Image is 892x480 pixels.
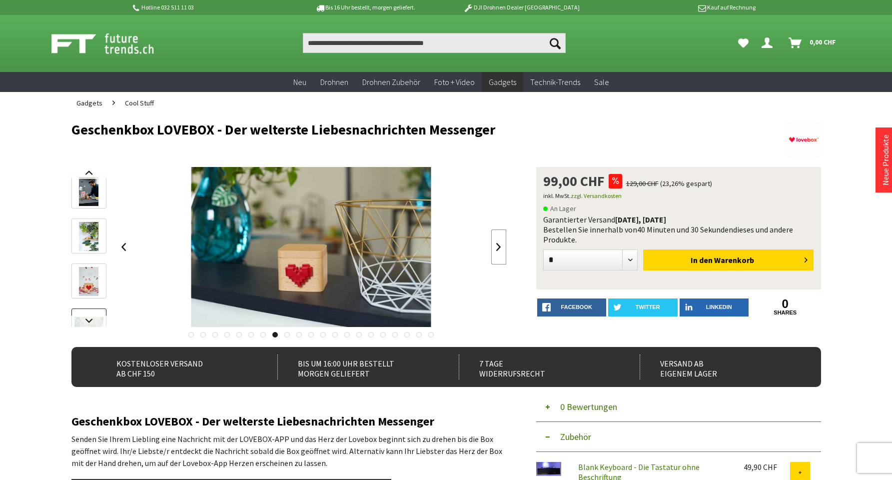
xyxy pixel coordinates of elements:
[71,415,506,428] h2: Geschenkbox LOVEBOX - Der welterste Liebesnachrichten Messenger
[758,33,781,53] a: Dein Konto
[744,462,790,472] div: 49,90 CHF
[545,33,566,53] button: Suchen
[626,179,659,188] span: 129,00 CHF
[640,354,799,379] div: Versand ab eigenem Lager
[751,298,820,309] a: 0
[303,33,566,53] input: Produkt, Marke, Kategorie, EAN, Artikelnummer…
[355,72,427,92] a: Drohnen Zubehör
[660,179,712,188] span: (23,26% gespart)
[643,249,814,270] button: In den Warenkorb
[615,214,666,224] b: [DATE], [DATE]
[571,192,622,199] a: zzgl. Versandkosten
[706,304,732,310] span: LinkedIn
[434,77,475,87] span: Foto + Video
[587,72,616,92] a: Sale
[881,134,891,185] a: Neue Produkte
[600,1,756,13] p: Kauf auf Rechnung
[523,72,587,92] a: Technik-Trends
[680,298,749,316] a: LinkedIn
[71,122,671,137] h1: Geschenkbox LOVEBOX - Der welterste Liebesnachrichten Messenger
[71,92,107,114] a: Gadgets
[125,98,154,107] span: Cool Stuff
[543,190,814,202] p: inkl. MwSt.
[543,214,814,244] div: Garantierter Versand Bestellen Sie innerhalb von dieses und andere Produkte.
[536,392,821,422] button: 0 Bewertungen
[637,224,733,234] span: 40 Minuten und 30 Sekunden
[786,122,821,157] img: lovebox
[362,77,420,87] span: Drohnen Zubehör
[76,98,102,107] span: Gadgets
[320,77,348,87] span: Drohnen
[537,298,607,316] a: facebook
[287,1,443,13] p: Bis 16 Uhr bestellt, morgen geliefert.
[71,433,506,469] p: Senden Sie Ihrem Liebling eine Nachricht mit der LOVEBOX-APP und das Herz der Lovebox beginnt sic...
[714,255,754,265] span: Warenkorb
[594,77,609,87] span: Sale
[636,304,660,310] span: twitter
[51,31,176,56] img: Shop Futuretrends - zur Startseite wechseln
[489,77,516,87] span: Gadgets
[286,72,313,92] a: Neu
[691,255,713,265] span: In den
[482,72,523,92] a: Gadgets
[733,33,754,53] a: Meine Favoriten
[561,304,592,310] span: facebook
[810,34,836,50] span: 0,00 CHF
[536,422,821,452] button: Zubehör
[751,309,820,316] a: shares
[131,1,287,13] p: Hotline 032 511 11 03
[427,72,482,92] a: Foto + Video
[443,1,599,13] p: DJI Drohnen Dealer [GEOGRAPHIC_DATA]
[530,77,580,87] span: Technik-Trends
[313,72,355,92] a: Drohnen
[459,354,618,379] div: 7 Tage Widerrufsrecht
[536,462,561,476] img: Blank Keyboard - Die Tastatur ohne Beschriftung
[293,77,306,87] span: Neu
[277,354,437,379] div: Bis um 16:00 Uhr bestellt Morgen geliefert
[543,174,605,188] span: 99,00 CHF
[96,354,256,379] div: Kostenloser Versand ab CHF 150
[785,33,841,53] a: Warenkorb
[120,92,159,114] a: Cool Stuff
[543,202,576,214] span: An Lager
[608,298,678,316] a: twitter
